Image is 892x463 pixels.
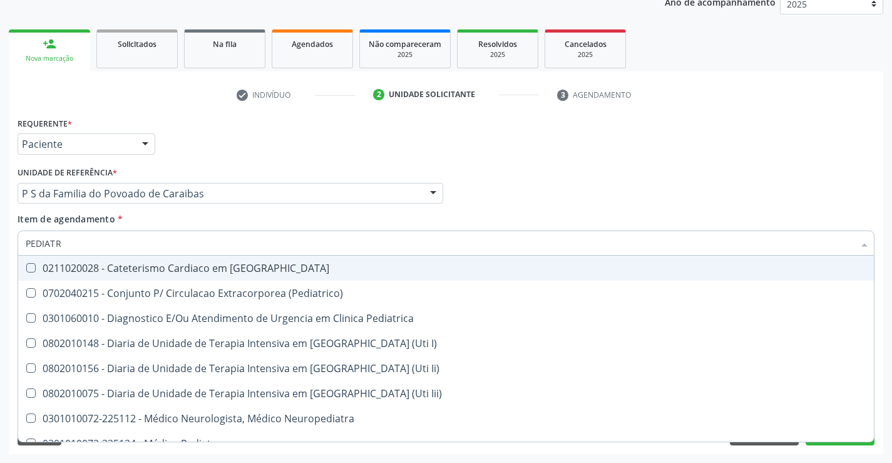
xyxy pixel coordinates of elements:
[18,114,72,133] label: Requerente
[369,50,441,60] div: 2025
[26,231,854,256] input: Buscar por procedimentos
[22,187,418,200] span: P S da Familia do Povoado de Caraibas
[292,39,333,49] span: Agendados
[26,439,866,449] div: 0301010072-225124 - Médico Pediatra
[26,388,866,398] div: 0802010075 - Diaria de Unidade de Terapia Intensiva em [GEOGRAPHIC_DATA] (Uti Iii)
[213,39,237,49] span: Na fila
[18,54,81,63] div: Nova marcação
[18,164,117,183] label: Unidade de referência
[26,263,866,273] div: 0211020028 - Cateterismo Cardiaco em [GEOGRAPHIC_DATA]
[554,50,617,60] div: 2025
[43,37,56,51] div: person_add
[118,39,156,49] span: Solicitados
[26,414,866,424] div: 0301010072-225112 - Médico Neurologista, Médico Neuropediatra
[26,338,866,348] div: 0802010148 - Diaria de Unidade de Terapia Intensiva em [GEOGRAPHIC_DATA] (Uti I)
[478,39,517,49] span: Resolvidos
[26,363,866,373] div: 0802010156 - Diaria de Unidade de Terapia Intensiva em [GEOGRAPHIC_DATA] (Uti Ii)
[26,313,866,323] div: 0301060010 - Diagnostico E/Ou Atendimento de Urgencia em Clinica Pediatrica
[373,89,384,100] div: 2
[466,50,529,60] div: 2025
[26,288,866,298] div: 0702040215 - Conjunto P/ Circulacao Extracorporea (Pediatrico)
[565,39,607,49] span: Cancelados
[18,213,115,225] span: Item de agendamento
[22,138,130,150] span: Paciente
[389,89,475,100] div: Unidade solicitante
[369,39,441,49] span: Não compareceram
